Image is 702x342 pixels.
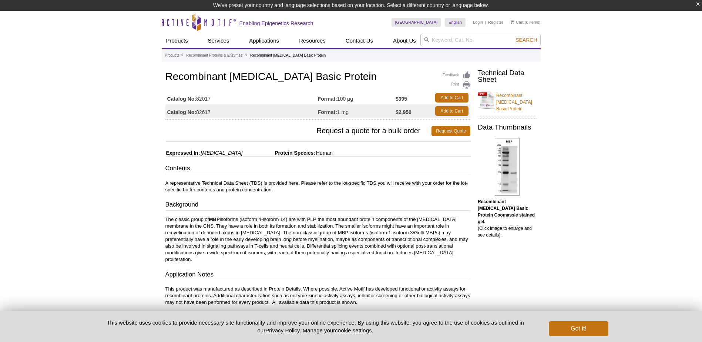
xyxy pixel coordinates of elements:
i: [MEDICAL_DATA] [201,150,242,156]
strong: Catalog No: [167,95,197,102]
a: Request Quote [431,126,470,136]
a: Products [165,52,179,59]
strong: Format: [318,95,337,102]
td: 82617 [165,104,318,118]
h3: Application Notes [165,270,470,281]
li: | [485,18,486,27]
span: Request a quote for a bulk order [165,126,432,136]
td: 82017 [165,91,318,104]
p: A representative Technical Data Sheet (TDS) is provided here. Please refer to the lot-specific TD... [165,180,470,193]
a: Print [443,81,470,89]
strong: $2,950 [396,109,412,115]
span: Protein Species: [244,150,315,156]
strong: $395 [396,95,407,102]
a: Add to Cart [435,93,468,103]
p: This product was manufactured as described in Protein Details. Where possible, Active Motif has d... [165,286,470,306]
p: (Click image to enlarge and see details). [478,198,537,238]
li: » [245,53,248,57]
a: Recombinant [MEDICAL_DATA] Basic Protein [478,88,537,112]
td: 100 µg [318,91,396,104]
a: Recombinant Proteins & Enzymes [186,52,242,59]
a: Feedback [443,71,470,79]
h2: Technical Data Sheet [478,70,537,83]
a: Services [204,34,234,48]
input: Keyword, Cat. No. [420,34,541,46]
li: Recombinant [MEDICAL_DATA] Basic Protein [250,53,326,57]
a: About Us [389,34,420,48]
h2: Enabling Epigenetics Research [239,20,313,27]
h3: Contents [165,164,470,174]
a: Cart [511,20,524,25]
td: 1 mg [318,104,396,118]
a: Login [473,20,483,25]
button: cookie settings [335,327,372,333]
p: The classic group of isoforms (isoform 4-isoform 14) are with PLP the most abundant protein compo... [165,216,470,263]
li: (0 items) [511,18,541,27]
b: Recombinant [MEDICAL_DATA] Basic Protein Coomassie stained gel. [478,199,535,224]
a: Add to Cart [435,106,468,116]
img: Recombinant Myelin Basic Protein Coomassie gel [495,138,520,196]
a: Products [162,34,192,48]
strong: MBP [209,217,220,222]
a: [GEOGRAPHIC_DATA] [392,18,441,27]
span: Human [315,150,333,156]
button: Search [513,37,539,43]
h3: Background [165,200,470,211]
strong: Format: [318,109,337,115]
strong: Catalog No: [167,109,197,115]
a: Privacy Policy [265,327,299,333]
button: Got it! [549,321,608,336]
p: This website uses cookies to provide necessary site functionality and improve your online experie... [94,319,537,334]
h1: Recombinant [MEDICAL_DATA] Basic Protein [165,71,470,84]
a: Register [488,20,503,25]
span: Search [515,37,537,43]
span: Expressed In: [165,150,200,156]
img: Your Cart [511,20,514,24]
a: Resources [295,34,330,48]
a: English [445,18,466,27]
a: Contact Us [341,34,377,48]
li: » [181,53,184,57]
h2: Data Thumbnails [478,124,537,131]
a: Applications [245,34,283,48]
